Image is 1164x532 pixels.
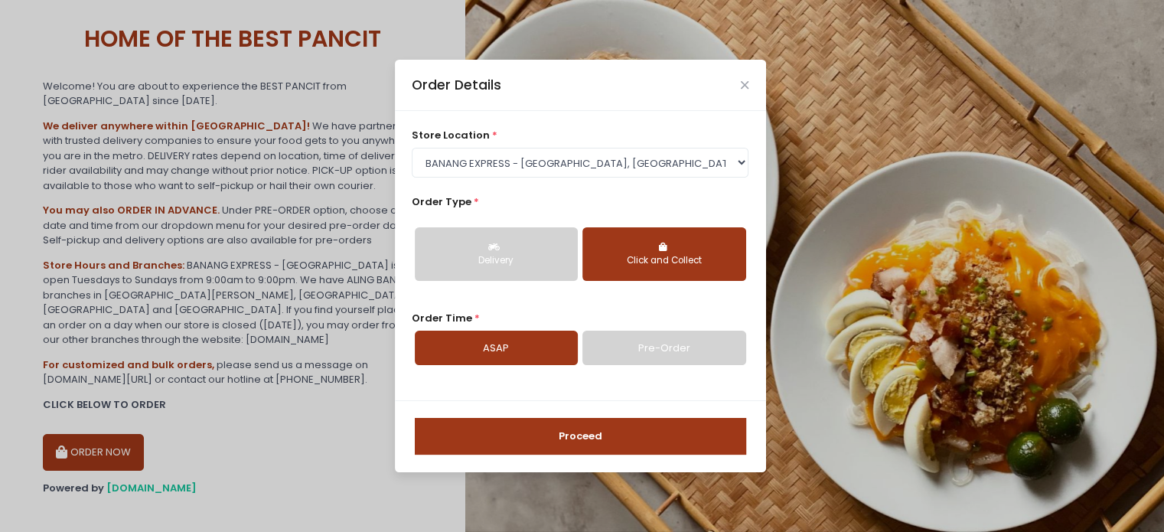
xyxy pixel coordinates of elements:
span: Order Type [412,194,471,209]
a: Pre-Order [582,331,745,366]
button: Click and Collect [582,227,745,281]
button: Delivery [415,227,578,281]
span: store location [412,128,490,142]
button: Close [741,81,748,89]
a: ASAP [415,331,578,366]
button: Proceed [415,418,746,455]
span: Order Time [412,311,472,325]
div: Order Details [412,75,501,95]
div: Click and Collect [593,254,735,268]
div: Delivery [425,254,567,268]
